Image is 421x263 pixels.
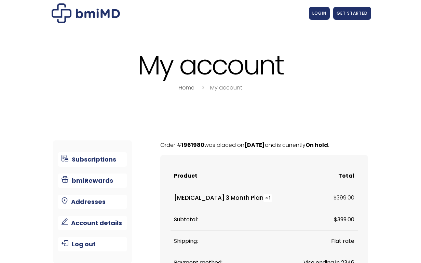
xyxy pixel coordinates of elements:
[171,165,291,187] th: Product
[199,84,207,92] i: breadcrumbs separator
[171,187,291,209] td: [MEDICAL_DATA] 3 Month Plan
[263,194,272,202] strong: × 1
[179,84,194,92] a: Home
[291,231,358,252] td: Flat rate
[334,216,337,223] span: $
[312,10,326,16] span: LOGIN
[181,141,204,149] mark: 1961980
[52,3,120,23] img: My account
[334,194,354,202] bdi: 399.00
[210,84,242,92] a: My account
[334,194,337,202] span: $
[58,237,126,251] a: Log out
[58,152,126,167] a: Subscriptions
[244,141,265,149] mark: [DATE]
[160,140,368,150] p: Order # was placed on and is currently .
[58,195,126,209] a: Addresses
[309,7,330,20] a: LOGIN
[171,231,291,252] th: Shipping:
[50,51,371,80] h1: My account
[291,165,358,187] th: Total
[58,216,126,230] a: Account details
[171,209,291,231] th: Subtotal:
[305,141,328,149] mark: On hold
[337,10,368,16] span: GET STARTED
[333,7,371,20] a: GET STARTED
[334,216,354,223] span: 399.00
[58,174,126,188] a: bmiRewards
